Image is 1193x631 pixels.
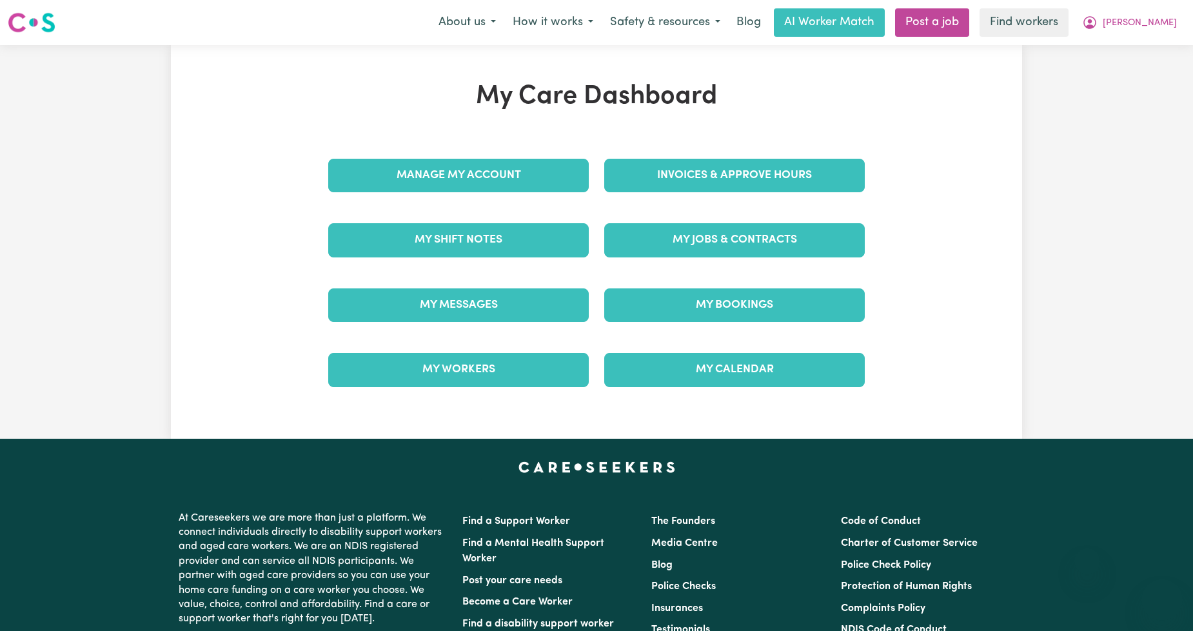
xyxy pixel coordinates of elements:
[841,516,921,526] a: Code of Conduct
[1074,9,1185,36] button: My Account
[518,462,675,472] a: Careseekers home page
[1074,548,1100,574] iframe: Close message
[895,8,969,37] a: Post a job
[430,9,504,36] button: About us
[651,603,703,614] a: Insurances
[604,223,865,257] a: My Jobs & Contracts
[1141,579,1183,621] iframe: Button to launch messaging window
[651,516,715,526] a: The Founders
[328,159,589,192] a: Manage My Account
[462,619,614,629] a: Find a disability support worker
[841,560,931,570] a: Police Check Policy
[328,288,589,322] a: My Messages
[980,8,1069,37] a: Find workers
[462,516,570,526] a: Find a Support Worker
[841,538,978,548] a: Charter of Customer Service
[651,581,716,592] a: Police Checks
[651,538,718,548] a: Media Centre
[8,8,55,37] a: Careseekers logo
[774,8,885,37] a: AI Worker Match
[1103,16,1177,30] span: [PERSON_NAME]
[841,581,972,592] a: Protection of Human Rights
[604,353,865,386] a: My Calendar
[604,288,865,322] a: My Bookings
[320,81,873,112] h1: My Care Dashboard
[462,597,573,607] a: Become a Care Worker
[604,159,865,192] a: Invoices & Approve Hours
[328,223,589,257] a: My Shift Notes
[729,8,769,37] a: Blog
[841,603,925,614] a: Complaints Policy
[602,9,729,36] button: Safety & resources
[462,576,562,586] a: Post your care needs
[8,11,55,34] img: Careseekers logo
[328,353,589,386] a: My Workers
[462,538,604,564] a: Find a Mental Health Support Worker
[504,9,602,36] button: How it works
[651,560,673,570] a: Blog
